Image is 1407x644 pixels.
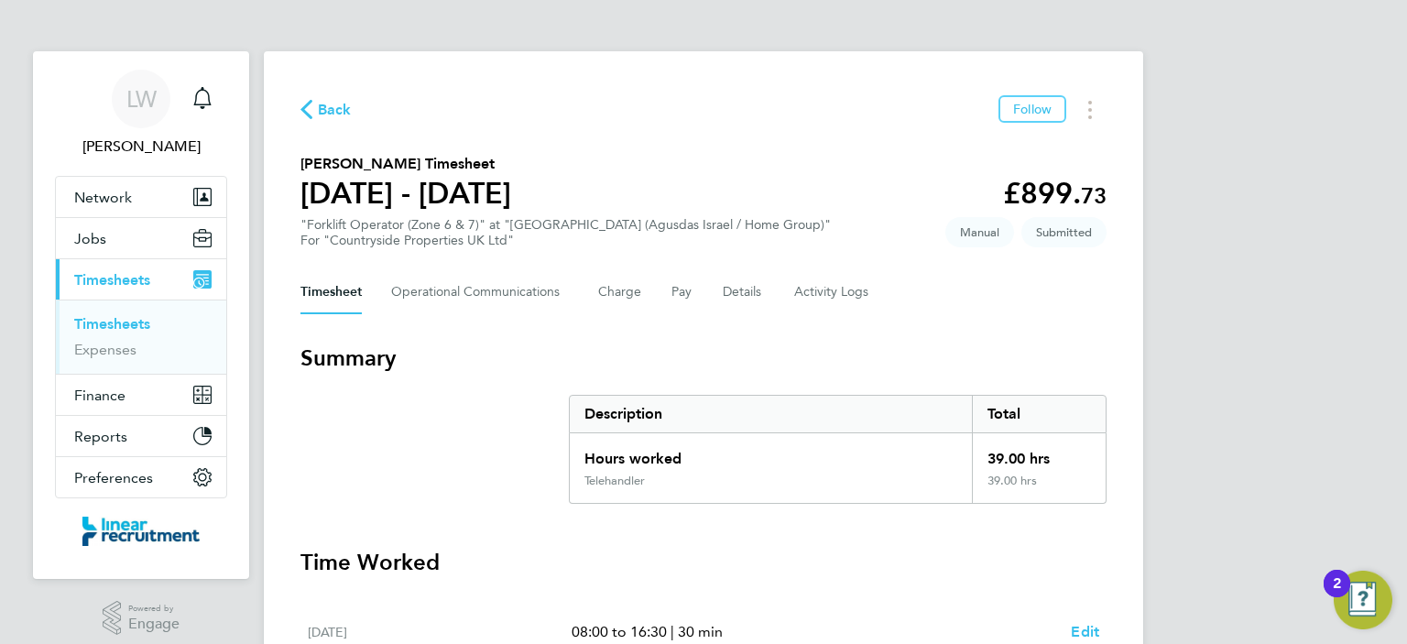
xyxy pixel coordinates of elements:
h3: Time Worked [300,548,1107,577]
span: Preferences [74,469,153,486]
button: Open Resource Center, 2 new notifications [1334,571,1392,629]
span: Back [318,99,352,121]
h1: [DATE] - [DATE] [300,175,511,212]
a: Powered byEngage [103,601,180,636]
button: Jobs [56,218,226,258]
a: Timesheets [74,315,150,333]
div: 39.00 hrs [972,433,1106,474]
div: 2 [1333,584,1341,607]
span: Network [74,189,132,206]
button: Operational Communications [391,270,569,314]
div: Description [570,396,972,432]
span: Engage [128,617,180,632]
span: Timesheets [74,271,150,289]
button: Activity Logs [794,270,871,314]
div: "Forklift Operator (Zone 6 & 7)" at "[GEOGRAPHIC_DATA] (Agusdas Israel / Home Group)" [300,217,831,248]
a: LW[PERSON_NAME] [55,70,227,158]
img: linearrecruitment-logo-retina.png [82,517,200,546]
div: 39.00 hrs [972,474,1106,503]
button: Finance [56,375,226,415]
a: Expenses [74,341,136,358]
span: Reports [74,428,127,445]
button: Timesheets Menu [1074,95,1107,124]
a: Go to home page [55,517,227,546]
div: For "Countryside Properties UK Ltd" [300,233,831,248]
a: Edit [1071,621,1099,643]
button: Network [56,177,226,217]
div: Hours worked [570,433,972,474]
h3: Summary [300,344,1107,373]
button: Timesheet [300,270,362,314]
button: Preferences [56,457,226,497]
span: 08:00 to 16:30 [572,623,667,640]
span: This timesheet is Submitted. [1021,217,1107,247]
h2: [PERSON_NAME] Timesheet [300,153,511,175]
span: This timesheet was manually created. [945,217,1014,247]
span: Finance [74,387,125,404]
app-decimal: £899. [1003,176,1107,211]
button: Charge [598,270,642,314]
span: Powered by [128,601,180,617]
div: Total [972,396,1106,432]
span: 73 [1081,182,1107,209]
button: Timesheets [56,259,226,300]
span: | [671,623,674,640]
button: Pay [671,270,693,314]
button: Back [300,98,352,121]
span: Follow [1013,101,1052,117]
span: Edit [1071,623,1099,640]
span: LW [126,87,157,111]
button: Reports [56,416,226,456]
div: Timesheets [56,300,226,374]
div: Summary [569,395,1107,504]
nav: Main navigation [33,51,249,579]
div: Telehandler [584,474,645,488]
button: Details [723,270,765,314]
span: Laura Wilson [55,136,227,158]
button: Follow [998,95,1066,123]
span: 30 min [678,623,723,640]
span: Jobs [74,230,106,247]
